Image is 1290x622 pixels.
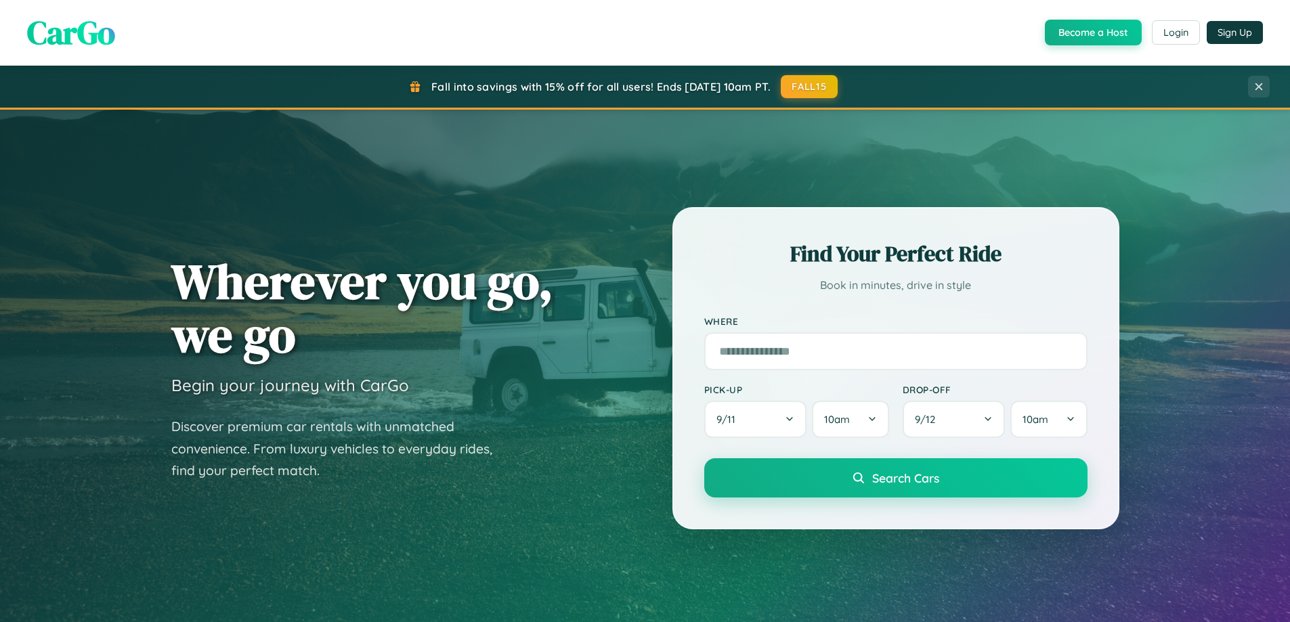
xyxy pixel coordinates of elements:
[171,416,510,482] p: Discover premium car rentals with unmatched convenience. From luxury vehicles to everyday rides, ...
[704,315,1088,327] label: Where
[812,401,888,438] button: 10am
[704,458,1088,497] button: Search Cars
[716,413,742,426] span: 9 / 11
[1023,413,1048,426] span: 10am
[824,413,850,426] span: 10am
[27,10,115,55] span: CarGo
[704,275,1088,295] p: Book in minutes, drive in style
[872,470,939,485] span: Search Cars
[171,375,409,395] h3: Begin your journey with CarGo
[1207,21,1263,44] button: Sign Up
[903,384,1088,395] label: Drop-off
[915,413,942,426] span: 9 / 12
[171,254,553,361] h1: Wherever you go, we go
[431,80,771,93] span: Fall into savings with 15% off for all users! Ends [DATE] 10am PT.
[1010,401,1087,438] button: 10am
[781,75,838,98] button: FALL15
[1045,20,1142,45] button: Become a Host
[903,401,1006,438] button: 9/12
[704,384,889,395] label: Pick-up
[704,401,807,438] button: 9/11
[704,239,1088,269] h2: Find Your Perfect Ride
[1152,20,1200,45] button: Login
